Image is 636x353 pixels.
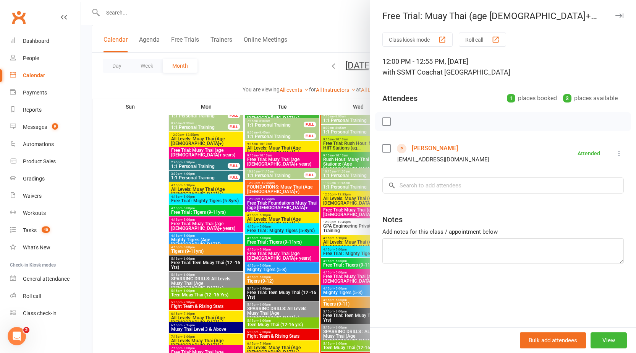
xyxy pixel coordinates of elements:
button: Class kiosk mode [382,33,453,47]
div: Workouts [23,210,46,216]
a: Class kiosk mode [10,305,81,322]
button: View [591,332,627,348]
button: Bulk add attendees [520,332,586,348]
input: Search to add attendees [382,177,624,194]
a: What's New [10,239,81,256]
a: Waivers [10,187,81,205]
div: Calendar [23,72,45,78]
span: with SSMT Coach [382,68,437,76]
span: at [GEOGRAPHIC_DATA] [437,68,510,76]
button: Roll call [459,33,506,47]
a: People [10,50,81,67]
div: 3 [563,94,571,102]
a: General attendance kiosk mode [10,270,81,288]
div: What's New [23,244,50,251]
div: Add notes for this class / appointment below [382,227,624,236]
div: Roll call [23,293,41,299]
a: Product Sales [10,153,81,170]
a: Automations [10,136,81,153]
a: [PERSON_NAME] [412,142,458,155]
div: Reports [23,107,42,113]
div: General attendance [23,276,70,282]
div: Automations [23,141,54,147]
div: Notes [382,214,403,225]
a: Messages 9 [10,119,81,136]
a: Clubworx [9,8,28,27]
span: 40 [42,226,50,233]
iframe: Intercom live chat [8,327,26,345]
div: Messages [23,124,47,130]
div: Class check-in [23,310,57,316]
div: Free Trial: Muay Thai (age [DEMOGRAPHIC_DATA]+ years) [370,11,636,21]
span: 9 [52,123,58,130]
a: Reports [10,101,81,119]
div: Attendees [382,93,418,104]
div: places booked [507,93,557,104]
div: Waivers [23,193,42,199]
a: Payments [10,84,81,101]
div: [EMAIL_ADDRESS][DOMAIN_NAME] [397,155,489,164]
div: Gradings [23,176,45,182]
div: 12:00 PM - 12:55 PM, [DATE] [382,56,624,78]
div: places available [563,93,618,104]
div: Tasks [23,227,37,233]
a: Tasks 40 [10,222,81,239]
a: Roll call [10,288,81,305]
a: Dashboard [10,33,81,50]
span: 2 [23,327,29,333]
a: Workouts [10,205,81,222]
div: Dashboard [23,38,49,44]
div: Payments [23,89,47,96]
div: 1 [507,94,515,102]
div: People [23,55,39,61]
a: Gradings [10,170,81,187]
div: Product Sales [23,158,56,164]
div: Attended [578,151,600,156]
a: Calendar [10,67,81,84]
